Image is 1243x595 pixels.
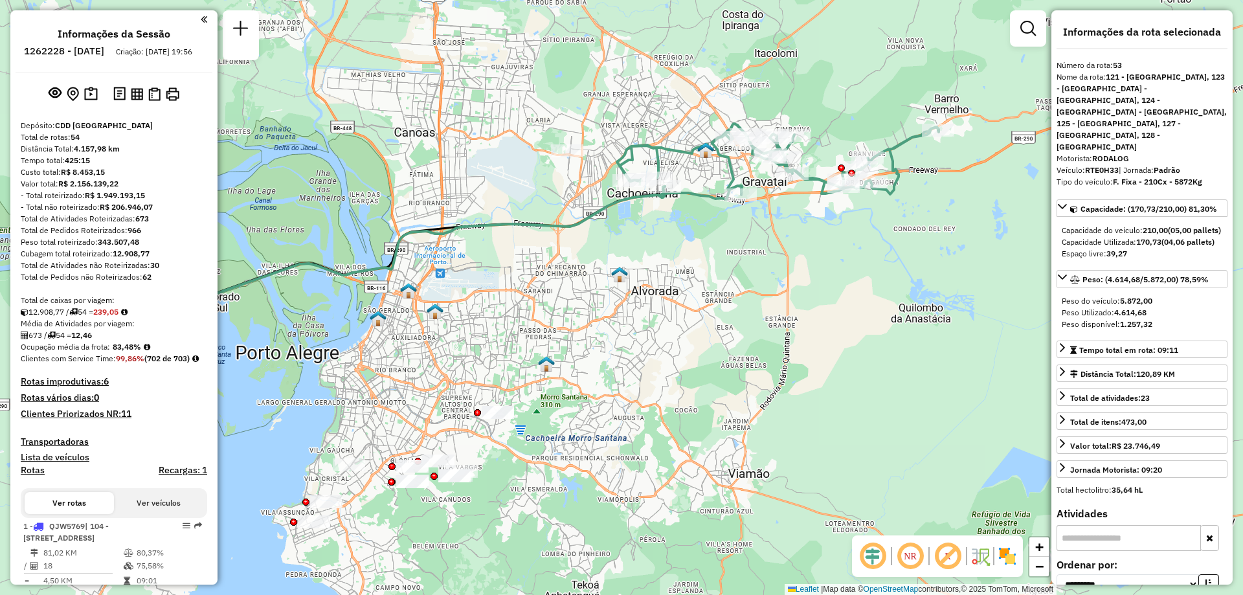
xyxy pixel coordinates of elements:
[422,455,454,467] div: Atividade não roteirizada - EDERSON GILMAR NUNES
[396,475,428,488] div: Atividade não roteirizada - JORDANIO SILVEIRA DE
[1057,484,1227,496] div: Total hectolitro:
[1113,60,1122,70] strong: 53
[1057,365,1227,382] a: Distância Total:120,89 KM
[370,310,386,327] img: CDD
[61,167,105,177] strong: R$ 8.453,15
[82,84,100,104] button: Painel de Sugestão
[1057,219,1227,265] div: Capacidade: (170,73/210,00) 81,30%
[1120,296,1152,306] strong: 5.872,00
[21,376,207,387] h4: Rotas improdutivas:
[1082,275,1209,284] span: Peso: (4.614,68/5.872,00) 78,59%
[1062,307,1222,319] div: Peso Utilizado:
[100,202,153,212] strong: R$ 206.946,07
[30,549,38,557] i: Distância Total
[1121,417,1147,427] strong: 473,00
[228,16,254,45] a: Nova sessão e pesquisa
[58,28,170,40] h4: Informações da Sessão
[21,465,45,476] h4: Rotas
[1057,176,1227,188] div: Tipo do veículo:
[30,562,38,570] i: Total de Atividades
[1119,165,1180,175] span: | Jornada:
[1057,153,1227,164] div: Motorista:
[124,577,130,585] i: Tempo total em rota
[970,546,991,567] img: Fluxo de ruas
[58,179,118,188] strong: R$ 2.156.139,22
[1070,464,1162,476] div: Jornada Motorista: 09:20
[1079,345,1178,355] span: Tempo total em rota: 09:11
[611,266,628,283] img: 2466 - Warecloud Alvorada
[146,85,163,104] button: Visualizar Romaneio
[445,465,478,478] div: Atividade não roteirizada - GIOVANI TEIXEIRA
[21,236,207,248] div: Peso total roteirizado:
[23,521,109,543] span: | 104 - [STREET_ADDRESS]
[1112,441,1160,451] strong: R$ 23.746,49
[113,342,141,352] strong: 83,48%
[1136,369,1175,379] span: 120,89 KM
[1057,341,1227,358] a: Tempo total em rota: 09:11
[136,574,201,587] td: 09:01
[144,354,190,363] strong: (702 de 703)
[21,166,207,178] div: Custo total:
[46,84,64,104] button: Exibir sessão original
[192,355,199,363] em: Rotas cross docking consideradas
[121,408,131,420] strong: 11
[121,308,128,316] i: Meta Caixas/viagem: 242,33 Diferença: -3,28
[21,295,207,306] div: Total de caixas por viagem:
[788,585,819,594] a: Leaflet
[71,330,92,340] strong: 12,46
[1143,225,1168,235] strong: 210,00
[113,249,150,258] strong: 12.908,77
[785,584,1057,595] div: Map data © contributors,© 2025 TomTom, Microsoft
[396,460,429,473] div: Atividade não roteirizada - RODRIGO ALMEIDA SANTOS
[116,354,144,363] strong: 99,86%
[21,318,207,330] div: Média de Atividades por viagem:
[1113,177,1202,186] strong: F. Fixa - 210Cx - 5872Kg
[43,559,123,572] td: 18
[25,492,114,514] button: Ver rotas
[333,458,365,471] div: Atividade não roteirizada - CARLOS ALBERTO SILVA
[49,521,85,531] span: QJW5769
[310,495,342,508] div: Atividade não roteirizada - 58.022.485 ROSANGELA BUENO RIBEIRO
[895,541,926,572] span: Ocultar NR
[21,143,207,155] div: Distância Total:
[1057,72,1227,152] strong: 121 - [GEOGRAPHIC_DATA], 123 - [GEOGRAPHIC_DATA] - [GEOGRAPHIC_DATA], 124 - [GEOGRAPHIC_DATA] - [...
[21,120,207,131] div: Depósito:
[1070,440,1160,452] div: Valor total:
[1057,436,1227,454] a: Valor total:R$ 23.746,49
[1057,557,1227,572] label: Ordenar por:
[124,549,133,557] i: % de utilização do peso
[93,307,118,317] strong: 239,05
[135,214,149,223] strong: 673
[136,546,201,559] td: 80,37%
[21,213,207,225] div: Total de Atividades Roteirizadas:
[1062,248,1222,260] div: Espaço livre:
[43,574,123,587] td: 4,50 KM
[163,85,182,104] button: Imprimir Rotas
[697,142,714,159] img: 2453 - Warecloud Vera Cruz
[1057,71,1227,153] div: Nome da rota:
[23,574,30,587] td: =
[1057,290,1227,335] div: Peso: (4.614,68/5.872,00) 78,59%
[482,406,514,419] div: Atividade não roteirizada - MAX CENTER CENTRO DE COMPRAS LTDA
[114,492,203,514] button: Ver veículos
[1106,249,1127,258] strong: 39,27
[1062,319,1222,330] div: Peso disponível:
[124,562,133,570] i: % de utilização da cubagem
[21,452,207,463] h4: Lista de veículos
[43,546,123,559] td: 81,02 KM
[400,282,417,299] img: 701 UDC Full Norte
[1081,204,1217,214] span: Capacidade: (170,73/210,00) 81,30%
[21,201,207,213] div: - Total não roteirizado:
[1062,236,1222,248] div: Capacidade Utilizada:
[1015,16,1041,41] a: Exibir filtros
[298,515,330,528] div: Atividade não roteirizada - EUZEBIO RODRIGUES
[1092,153,1129,163] strong: RODALOG
[21,392,207,403] h4: Rotas vários dias:
[136,559,201,572] td: 75,58%
[1057,26,1227,38] h4: Informações da rota selecionada
[1057,270,1227,287] a: Peso: (4.614,68/5.872,00) 78,59%
[1085,165,1119,175] strong: RTE0H33
[71,132,80,142] strong: 54
[21,155,207,166] div: Tempo total:
[1057,412,1227,430] a: Total de itens:473,00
